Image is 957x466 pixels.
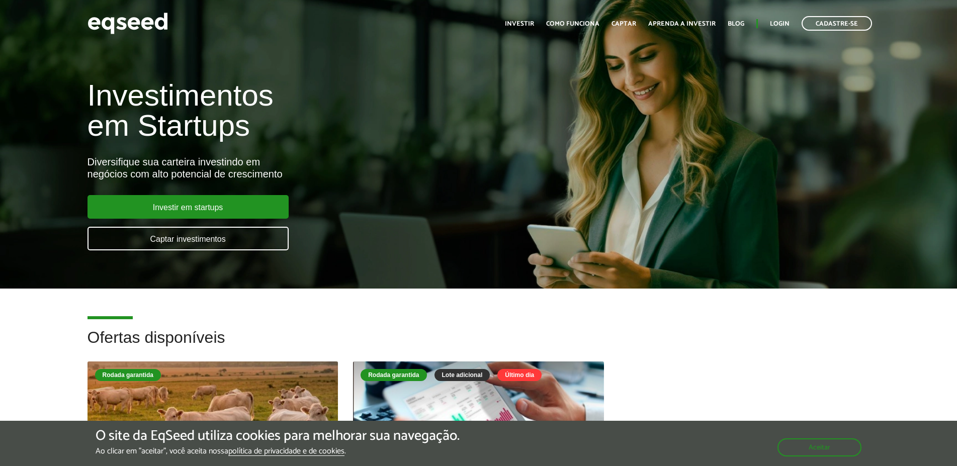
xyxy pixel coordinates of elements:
a: Blog [728,21,744,27]
h2: Ofertas disponíveis [88,329,870,361]
a: Investir [505,21,534,27]
div: Diversifique sua carteira investindo em negócios com alto potencial de crescimento [88,156,551,180]
a: Investir em startups [88,195,289,219]
a: Captar [612,21,636,27]
h5: O site da EqSeed utiliza cookies para melhorar sua navegação. [96,428,460,444]
div: Lote adicional [434,369,490,381]
p: Ao clicar em "aceitar", você aceita nossa . [96,446,460,456]
a: Como funciona [546,21,599,27]
a: Cadastre-se [802,16,872,31]
a: Captar investimentos [88,227,289,250]
div: Último dia [497,369,542,381]
a: Login [770,21,790,27]
div: Rodada garantida [95,369,161,381]
div: Rodada garantida [361,369,426,381]
a: política de privacidade e de cookies [228,447,344,456]
img: EqSeed [88,10,168,37]
h1: Investimentos em Startups [88,80,551,141]
button: Aceitar [777,438,861,456]
a: Aprenda a investir [648,21,716,27]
